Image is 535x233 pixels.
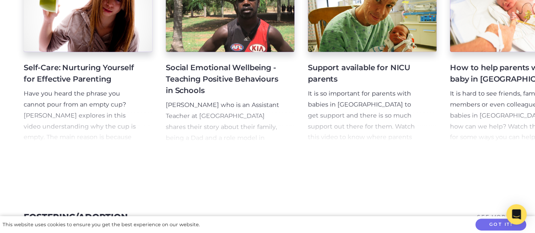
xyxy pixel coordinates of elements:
h4: Support available for NICU parents [308,62,423,85]
p: Have you heard the phrase you cannot pour from an empty cup? [PERSON_NAME] explores in this video... [24,88,139,209]
div: This website uses cookies to ensure you get the best experience on our website. [3,220,200,229]
a: See More [476,211,511,223]
a: Fostering/Adoption [24,212,128,222]
p: [PERSON_NAME] who is an Assistant Teacher at [GEOGRAPHIC_DATA] shares their story about their fam... [166,100,281,198]
p: It is so important for parents with babies in [GEOGRAPHIC_DATA] to get support and there is so mu... [308,88,423,154]
button: Got it! [475,219,526,231]
h4: Self-Care: Nurturing Yourself for Effective Parenting [24,62,139,85]
h4: Social Emotional Wellbeing - Teaching Positive Behaviours in Schools [166,62,281,96]
div: Open Intercom Messenger [506,204,527,225]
